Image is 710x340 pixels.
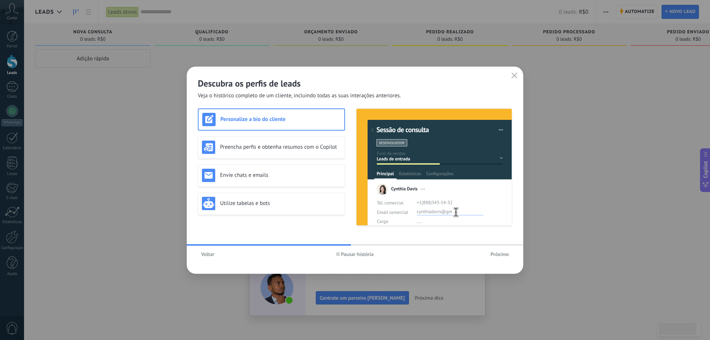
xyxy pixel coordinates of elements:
[490,252,509,257] span: Próximo
[220,172,341,179] h3: Envie chats e emails
[341,252,374,257] span: Pausar história
[201,252,214,257] span: Voltar
[220,144,341,151] h3: Preencha perfis e obtenha resumos com o Copilot
[198,92,401,100] span: Veja o histórico completo de um cliente, incluindo todas as suas interações anteriores.
[198,249,218,260] button: Voltar
[198,78,512,89] h2: Descubra os perfis de leads
[220,116,341,123] h3: Personalize a bio do cliente
[333,249,377,260] button: Pausar história
[487,249,512,260] button: Próximo
[220,200,341,207] h3: Utilize tabelas e bots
